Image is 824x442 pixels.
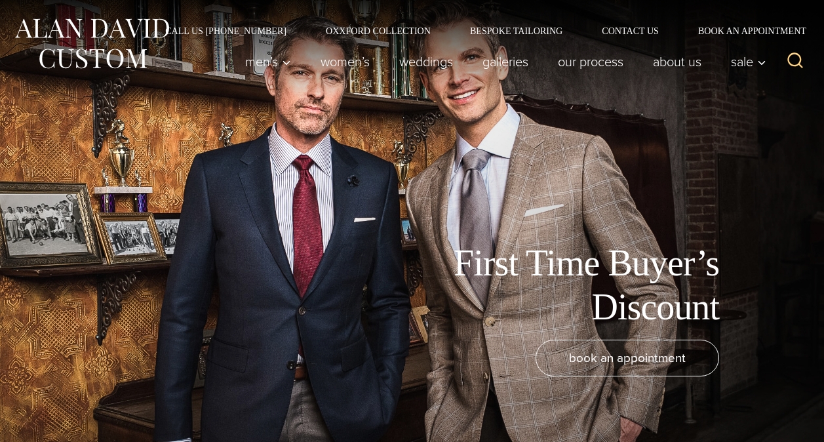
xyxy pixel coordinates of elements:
[424,241,719,329] h1: First Time Buyer’s Discount
[536,340,719,376] a: book an appointment
[543,49,638,75] a: Our Process
[231,49,774,75] nav: Primary Navigation
[385,49,468,75] a: weddings
[146,26,811,35] nav: Secondary Navigation
[731,55,766,68] span: Sale
[245,55,291,68] span: Men’s
[779,46,811,77] button: View Search Form
[306,49,385,75] a: Women’s
[146,26,306,35] a: Call Us [PHONE_NUMBER]
[569,348,686,367] span: book an appointment
[678,26,811,35] a: Book an Appointment
[468,49,543,75] a: Galleries
[13,14,170,73] img: Alan David Custom
[582,26,678,35] a: Contact Us
[638,49,716,75] a: About Us
[450,26,582,35] a: Bespoke Tailoring
[306,26,450,35] a: Oxxford Collection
